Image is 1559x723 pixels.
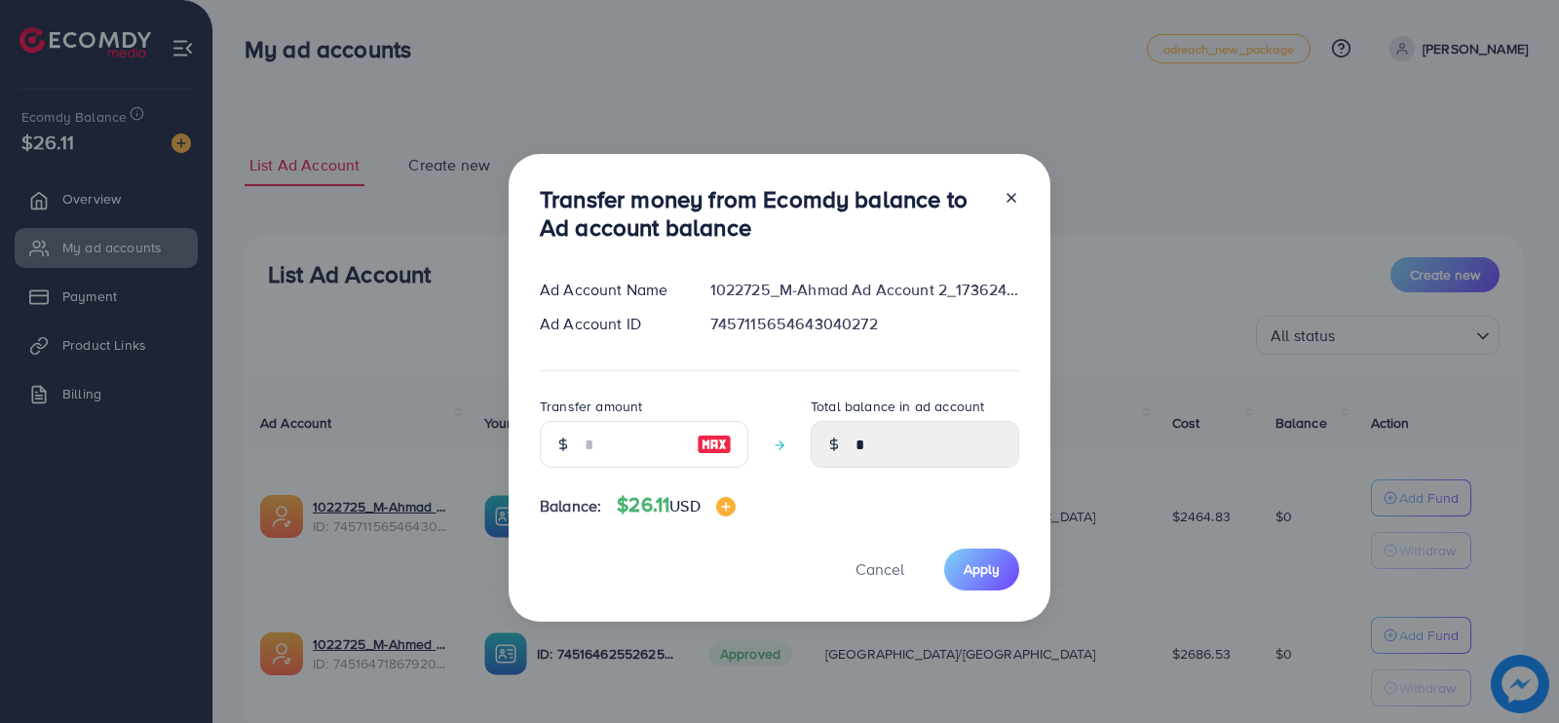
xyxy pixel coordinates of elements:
[524,313,695,335] div: Ad Account ID
[697,433,732,456] img: image
[617,493,735,517] h4: $26.11
[831,549,929,590] button: Cancel
[524,279,695,301] div: Ad Account Name
[669,495,700,516] span: USD
[540,397,642,416] label: Transfer amount
[944,549,1019,590] button: Apply
[716,497,736,516] img: image
[540,185,988,242] h3: Transfer money from Ecomdy balance to Ad account balance
[695,313,1035,335] div: 7457115654643040272
[856,558,904,580] span: Cancel
[964,559,1000,579] span: Apply
[695,279,1035,301] div: 1022725_M-Ahmad Ad Account 2_1736245040763
[540,495,601,517] span: Balance:
[811,397,984,416] label: Total balance in ad account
